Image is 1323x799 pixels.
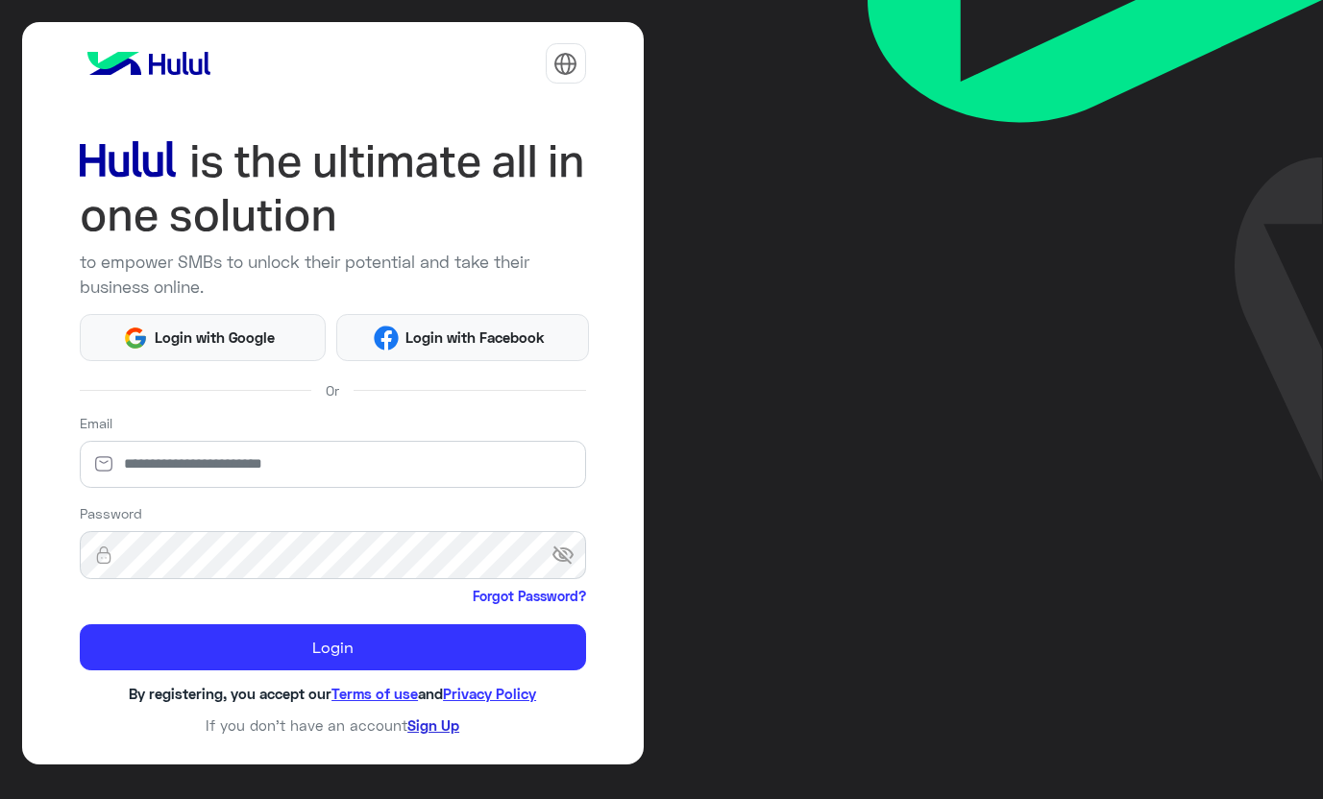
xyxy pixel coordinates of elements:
[80,413,112,433] label: Email
[80,250,586,300] p: to empower SMBs to unlock their potential and take their business online.
[80,44,218,83] img: logo
[374,326,399,351] img: Facebook
[80,314,326,361] button: Login with Google
[80,545,128,565] img: lock
[123,326,148,351] img: Google
[399,327,552,349] span: Login with Facebook
[80,624,586,670] button: Login
[336,314,590,361] button: Login with Facebook
[80,134,586,243] img: hululLoginTitle_EN.svg
[473,586,586,606] a: Forgot Password?
[551,538,586,572] span: visibility_off
[129,685,331,702] span: By registering, you accept our
[553,52,577,76] img: tab
[443,685,536,702] a: Privacy Policy
[80,454,128,473] img: email
[80,503,142,523] label: Password
[418,685,443,702] span: and
[331,685,418,702] a: Terms of use
[407,716,459,734] a: Sign Up
[80,716,586,734] h6: If you don’t have an account
[148,327,282,349] span: Login with Google
[326,380,339,400] span: Or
